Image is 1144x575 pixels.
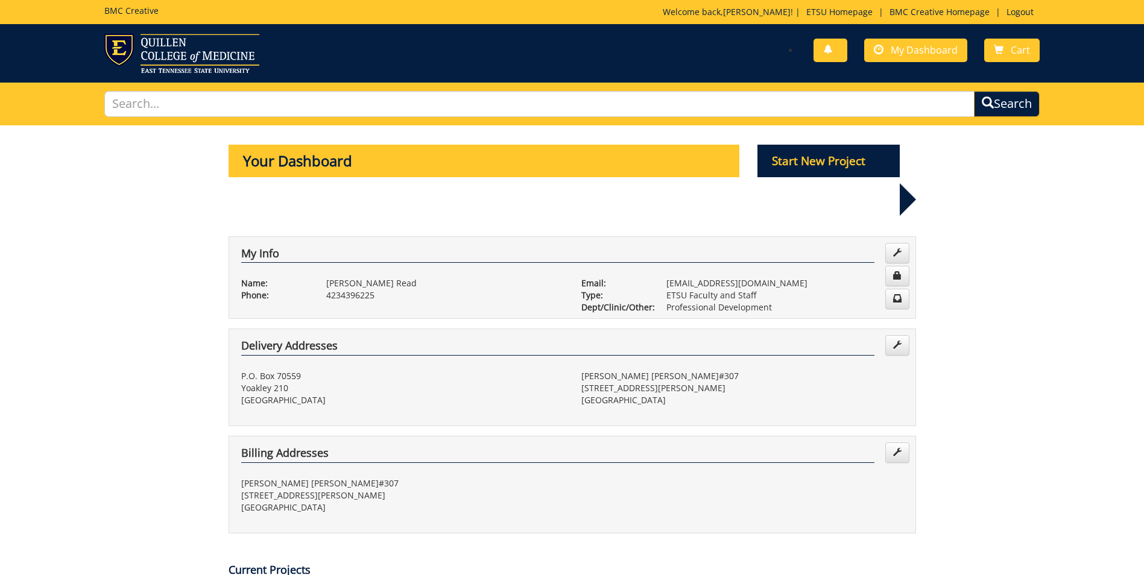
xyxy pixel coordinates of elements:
p: [GEOGRAPHIC_DATA] [581,394,903,406]
p: [PERSON_NAME] [PERSON_NAME]#307 [241,477,563,489]
p: Email: [581,277,648,289]
a: Change Password [885,266,909,286]
p: [GEOGRAPHIC_DATA] [241,501,563,514]
h5: BMC Creative [104,6,159,15]
p: [STREET_ADDRESS][PERSON_NAME] [241,489,563,501]
p: [STREET_ADDRESS][PERSON_NAME] [581,382,903,394]
p: [EMAIL_ADDRESS][DOMAIN_NAME] [666,277,903,289]
p: 4234396225 [326,289,563,301]
p: P.O. Box 70559 [241,370,563,382]
a: Edit Addresses [885,335,909,356]
a: Change Communication Preferences [885,289,909,309]
p: Type: [581,289,648,301]
p: [PERSON_NAME] Read [326,277,563,289]
span: My Dashboard [891,43,958,57]
img: ETSU logo [104,34,259,73]
p: Phone: [241,289,308,301]
p: Name: [241,277,308,289]
a: BMC Creative Homepage [883,6,996,17]
a: Logout [1000,6,1040,17]
p: Professional Development [666,301,903,313]
span: Cart [1011,43,1030,57]
a: Edit Addresses [885,442,909,463]
h4: Billing Addresses [241,447,874,463]
p: Yoakley 210 [241,382,563,394]
h4: Delivery Addresses [241,340,874,356]
p: Welcome back, ! | | | [663,6,1040,18]
p: Start New Project [757,145,900,177]
p: [PERSON_NAME] [PERSON_NAME]#307 [581,370,903,382]
a: Edit Info [885,243,909,263]
p: Dept/Clinic/Other: [581,301,648,313]
a: Start New Project [757,156,900,168]
p: ETSU Faculty and Staff [666,289,903,301]
p: [GEOGRAPHIC_DATA] [241,394,563,406]
a: Cart [984,39,1040,62]
input: Search... [104,91,975,117]
button: Search [974,91,1040,117]
a: ETSU Homepage [800,6,879,17]
a: My Dashboard [864,39,967,62]
a: [PERSON_NAME] [723,6,791,17]
p: Your Dashboard [229,145,740,177]
h4: My Info [241,248,874,263]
